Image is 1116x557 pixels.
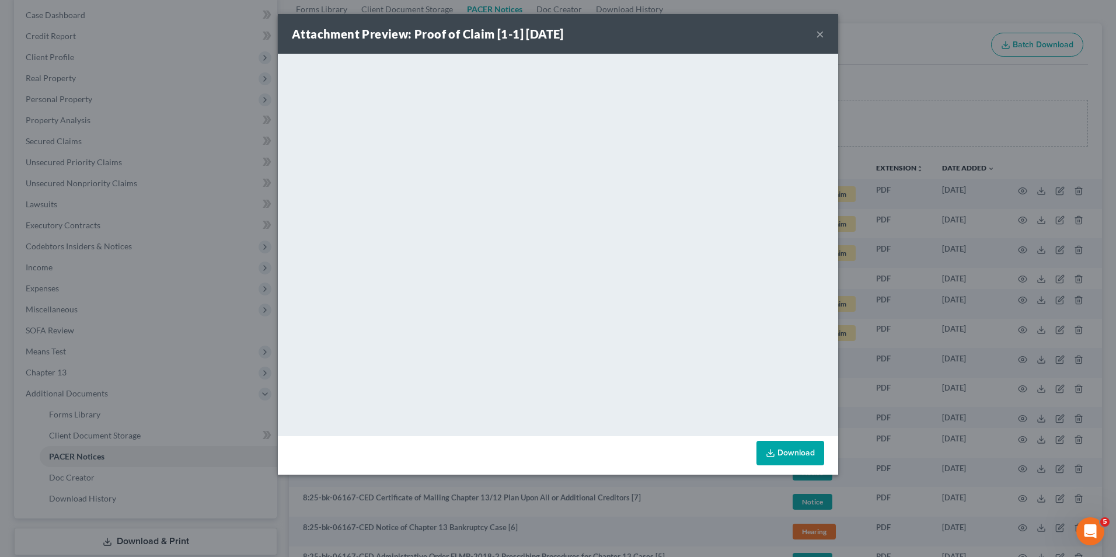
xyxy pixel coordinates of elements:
strong: Attachment Preview: Proof of Claim [1-1] [DATE] [292,27,564,41]
span: 5 [1100,517,1110,527]
iframe: Intercom live chat [1076,517,1104,545]
iframe: <object ng-attr-data='[URL][DOMAIN_NAME]' type='application/pdf' width='100%' height='650px'></ob... [278,54,838,433]
button: × [816,27,824,41]
a: Download [756,441,824,465]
